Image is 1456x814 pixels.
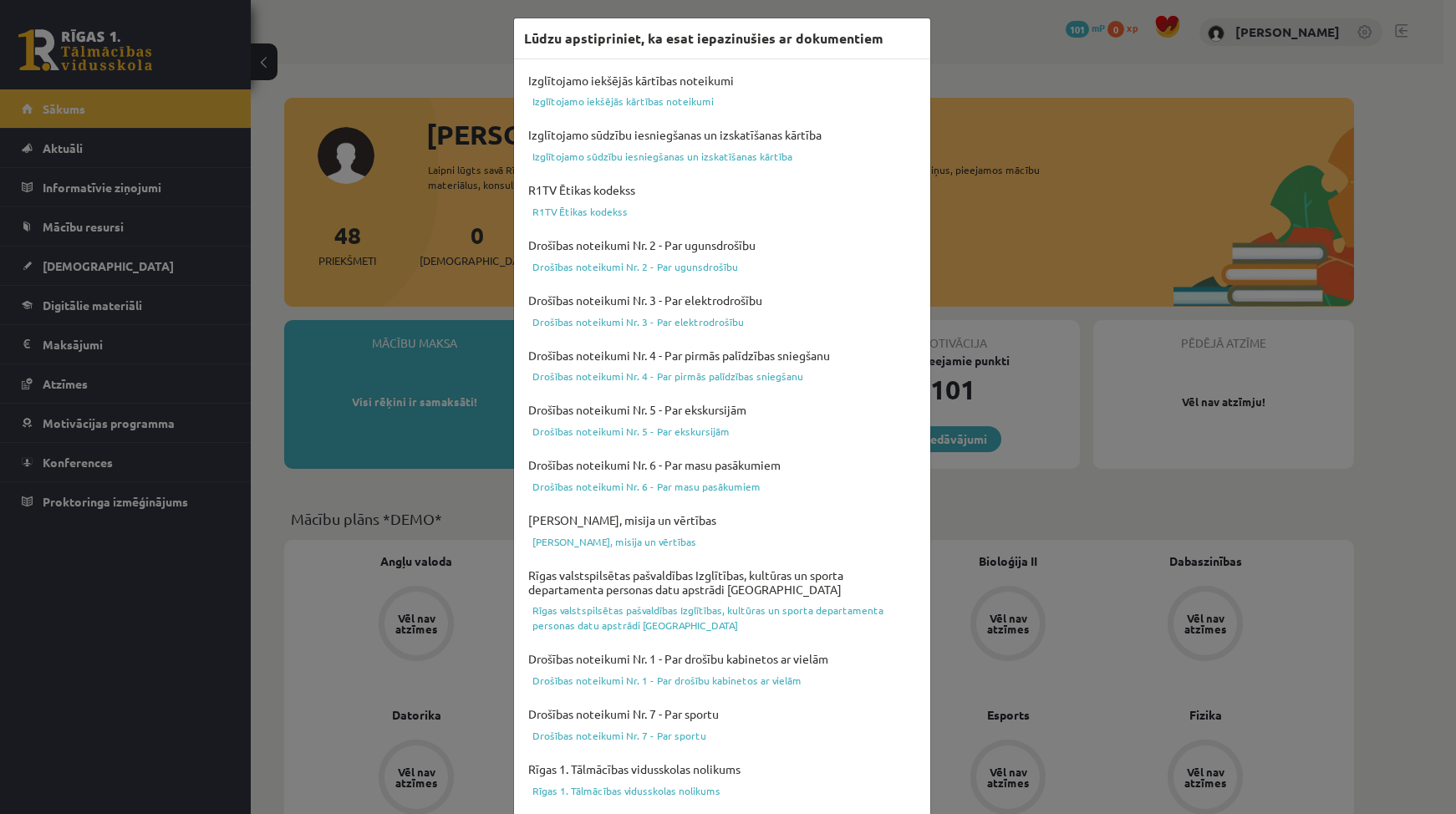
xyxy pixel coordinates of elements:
h4: Izglītojamo iekšējās kārtības noteikumi [524,69,920,92]
a: [PERSON_NAME], misija un vērtības [524,532,920,552]
a: Drošības noteikumi Nr. 1 - Par drošību kabinetos ar vielām [524,670,920,690]
h4: [PERSON_NAME], misija un vērtības [524,509,920,532]
h4: Drošības noteikumi Nr. 7 - Par sportu [524,703,920,725]
h4: Izglītojamo sūdzību iesniegšanas un izskatīšanas kārtība [524,124,920,146]
h4: Rīgas 1. Tālmācības vidusskolas nolikums [524,758,920,781]
a: Rīgas valstspilsētas pašvaldības Izglītības, kultūras un sporta departamenta personas datu apstrā... [524,600,920,635]
a: Drošības noteikumi Nr. 2 - Par ugunsdrošību [524,257,920,277]
a: Rīgas 1. Tālmācības vidusskolas nolikums [524,781,920,801]
h4: Drošības noteikumi Nr. 5 - Par ekskursijām [524,399,920,421]
a: Drošības noteikumi Nr. 4 - Par pirmās palīdzības sniegšanu [524,366,920,386]
a: Drošības noteikumi Nr. 5 - Par ekskursijām [524,421,920,441]
h4: Drošības noteikumi Nr. 6 - Par masu pasākumiem [524,454,920,476]
h4: Drošības noteikumi Nr. 2 - Par ugunsdrošību [524,234,920,257]
a: Izglītojamo iekšējās kārtības noteikumi [524,91,920,111]
a: Drošības noteikumi Nr. 3 - Par elektrodrošību [524,312,920,332]
a: Drošības noteikumi Nr. 6 - Par masu pasākumiem [524,476,920,496]
a: Izglītojamo sūdzību iesniegšanas un izskatīšanas kārtība [524,146,920,166]
a: R1TV Ētikas kodekss [524,201,920,221]
h4: Drošības noteikumi Nr. 4 - Par pirmās palīdzības sniegšanu [524,344,920,367]
h4: Drošības noteikumi Nr. 1 - Par drošību kabinetos ar vielām [524,648,920,670]
h3: Lūdzu apstipriniet, ka esat iepazinušies ar dokumentiem [524,28,883,48]
h4: Rīgas valstspilsētas pašvaldības Izglītības, kultūras un sporta departamenta personas datu apstrā... [524,564,920,601]
h4: Drošības noteikumi Nr. 3 - Par elektrodrošību [524,289,920,312]
h4: R1TV Ētikas kodekss [524,179,920,201]
a: Drošības noteikumi Nr. 7 - Par sportu [524,725,920,745]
